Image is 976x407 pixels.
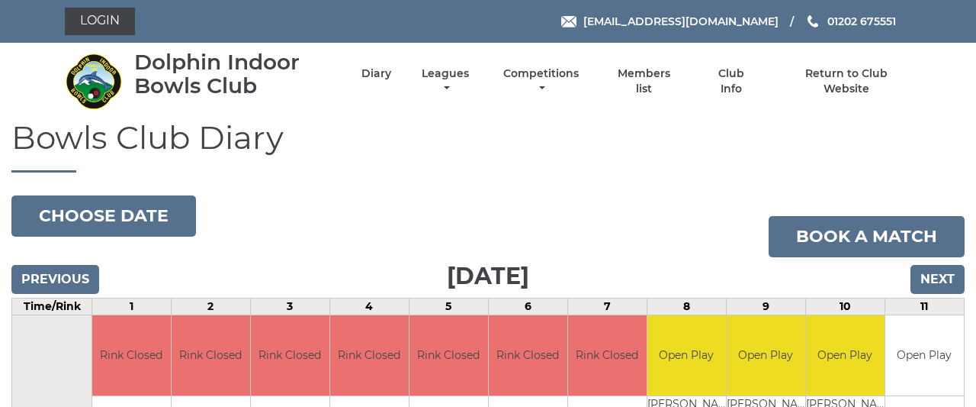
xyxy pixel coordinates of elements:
[12,299,92,315] td: Time/Rink
[172,315,250,396] td: Rink Closed
[806,315,884,396] td: Open Play
[910,265,965,294] input: Next
[92,315,171,396] td: Rink Closed
[609,66,679,96] a: Members list
[251,315,329,396] td: Rink Closed
[805,299,884,315] td: 10
[11,265,99,294] input: Previous
[488,299,567,315] td: 6
[499,66,583,96] a: Competitions
[361,66,391,81] a: Diary
[561,13,779,30] a: Email [EMAIL_ADDRESS][DOMAIN_NAME]
[409,315,488,396] td: Rink Closed
[769,216,965,257] a: Book a match
[647,299,726,315] td: 8
[561,16,576,27] img: Email
[726,299,805,315] td: 9
[11,120,965,173] h1: Bowls Club Diary
[65,53,122,110] img: Dolphin Indoor Bowls Club
[92,299,172,315] td: 1
[329,299,409,315] td: 4
[250,299,329,315] td: 3
[409,299,488,315] td: 5
[884,299,964,315] td: 11
[418,66,473,96] a: Leagues
[805,13,896,30] a: Phone us 01202 675551
[583,15,779,28] span: [EMAIL_ADDRESS][DOMAIN_NAME]
[171,299,250,315] td: 2
[706,66,756,96] a: Club Info
[782,66,911,96] a: Return to Club Website
[807,15,818,27] img: Phone us
[489,315,567,396] td: Rink Closed
[330,315,409,396] td: Rink Closed
[65,8,135,35] a: Login
[134,50,335,98] div: Dolphin Indoor Bowls Club
[727,315,805,396] td: Open Play
[827,15,896,28] span: 01202 675551
[568,315,647,396] td: Rink Closed
[647,315,726,396] td: Open Play
[11,195,196,237] button: Choose date
[567,299,647,315] td: 7
[885,315,964,396] td: Open Play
